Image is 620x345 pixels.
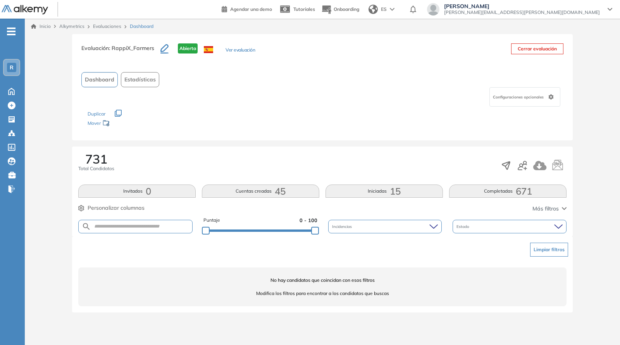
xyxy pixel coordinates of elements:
span: [PERSON_NAME][EMAIL_ADDRESS][PERSON_NAME][DOMAIN_NAME] [444,9,600,16]
button: Iniciadas15 [325,185,443,198]
button: Ver evaluación [226,47,255,55]
span: Dashboard [130,23,153,30]
span: Estado [456,224,471,229]
img: arrow [390,8,394,11]
span: Incidencias [332,224,353,229]
h3: Evaluación [81,43,160,60]
span: Duplicar [88,111,105,117]
span: 0 - 100 [300,217,317,224]
span: Personalizar columnas [88,204,145,212]
span: Dashboard [85,76,114,84]
div: Incidencias [328,220,442,233]
span: Tutoriales [293,6,315,12]
div: Mover [88,117,165,131]
button: Personalizar columnas [78,204,145,212]
span: Modifica los filtros para encontrar a los candidatos que buscas [78,290,567,297]
button: Onboarding [321,1,359,18]
span: [PERSON_NAME] [444,3,600,9]
span: Abierta [178,43,198,53]
div: Configuraciones opcionales [489,87,560,107]
button: Dashboard [81,72,118,87]
span: Alkymetrics [59,23,84,29]
span: Onboarding [334,6,359,12]
img: ESP [204,46,213,53]
button: Estadísticas [121,72,159,87]
button: Invitados0 [78,185,196,198]
span: ES [381,6,387,13]
i: - [7,31,15,32]
a: Evaluaciones [93,23,121,29]
button: Completadas671 [449,185,567,198]
span: R [10,64,14,71]
a: Agendar una demo [222,4,272,13]
span: : RappiX_Farmers [109,45,154,52]
span: Total Candidatos [78,165,114,172]
span: Configuraciones opcionales [493,94,545,100]
span: Agendar una demo [230,6,272,12]
img: SEARCH_ALT [82,222,91,231]
span: 731 [85,153,107,165]
span: Puntaje [203,217,220,224]
button: Cerrar evaluación [511,43,563,54]
span: No hay candidatos que coincidan con esos filtros [78,277,567,284]
img: world [369,5,378,14]
span: Estadísticas [124,76,156,84]
button: Cuentas creadas45 [202,185,319,198]
a: Inicio [31,23,51,30]
span: Más filtros [532,205,559,213]
img: Logo [2,5,48,15]
button: Más filtros [532,205,567,213]
button: Limpiar filtros [530,243,568,257]
div: Estado [453,220,567,233]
